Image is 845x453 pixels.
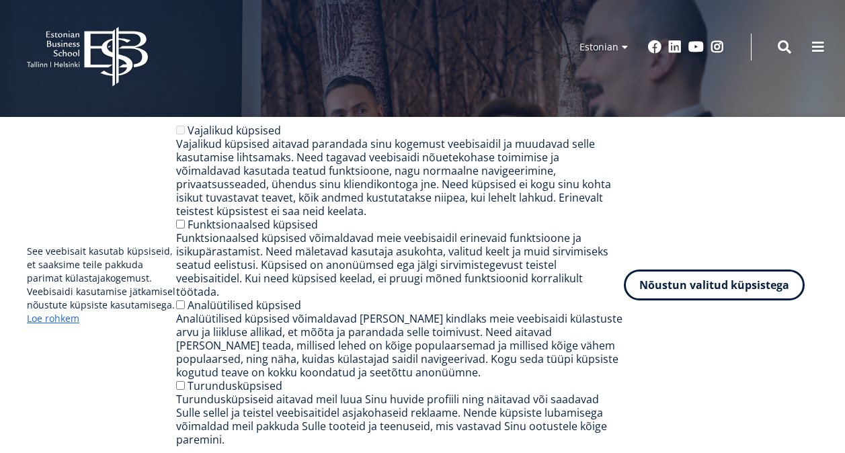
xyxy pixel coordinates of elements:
[27,245,176,325] p: See veebisait kasutab küpsiseid, et saaksime teile pakkuda parimat külastajakogemust. Veebisaidi ...
[176,137,625,218] div: Vajalikud küpsised aitavad parandada sinu kogemust veebisaidil ja muudavad selle kasutamise lihts...
[188,217,318,232] label: Funktsionaalsed küpsised
[188,298,301,313] label: Analüütilised küpsised
[624,270,805,300] button: Nõustun valitud küpsistega
[176,231,625,298] div: Funktsionaalsed küpsised võimaldavad meie veebisaidil erinevaid funktsioone ja isikupärastamist. ...
[668,40,682,54] a: Linkedin
[176,393,625,446] div: Turundusküpsiseid aitavad meil luua Sinu huvide profiili ning näitavad või saadavad Sulle sellel ...
[188,378,282,393] label: Turundusküpsised
[27,312,79,325] a: Loe rohkem
[648,40,661,54] a: Facebook
[711,40,724,54] a: Instagram
[188,123,281,138] label: Vajalikud küpsised
[688,40,704,54] a: Youtube
[176,312,625,379] div: Analüütilised küpsised võimaldavad [PERSON_NAME] kindlaks meie veebisaidi külastuste arvu ja liik...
